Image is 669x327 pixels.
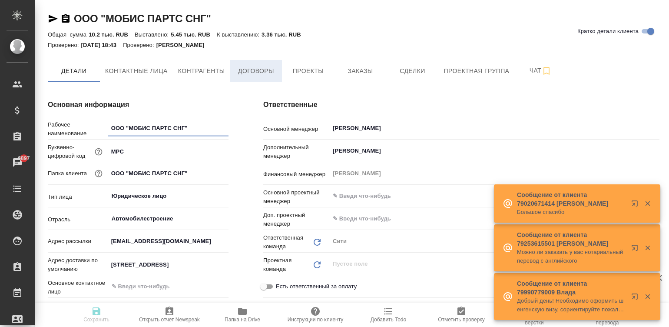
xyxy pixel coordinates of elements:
button: Инструкции по клиенту [279,303,352,327]
p: Дополнительный менеджер [263,143,329,160]
p: Большое спасибо [517,208,626,217]
span: Заказы [339,66,381,77]
p: Рабочее наименование [48,120,108,138]
p: Основной менеджер [263,125,329,133]
span: 6897 [13,154,35,163]
button: Открыть отчет Newspeak [133,303,206,327]
span: Договоры [235,66,277,77]
button: Название для папки на drive. Если его не заполнить, мы не сможем создать папку для клиента [93,168,104,179]
span: Контрагенты [178,66,225,77]
input: ✎ Введи что-нибудь [108,235,229,247]
input: ✎ Введи что-нибудь [108,145,229,158]
p: [DATE] 18:43 [81,42,123,48]
button: Open [655,150,656,152]
button: Open [224,218,225,220]
button: Open [224,286,225,287]
button: Скопировать ссылку для ЯМессенджера [48,13,58,24]
p: 10.2 тыс. RUB [89,31,135,38]
input: ✎ Введи что-нибудь [108,122,229,134]
span: Папка на Drive [225,317,260,323]
p: Основной проектный менеджер [263,188,329,206]
p: Папка клиента [48,169,87,178]
input: Пустое поле [332,259,639,269]
button: Закрыть [639,244,656,252]
p: Сообщение от клиента 79253615501 [PERSON_NAME] [517,230,626,248]
button: Нужен для формирования номера заказа/сделки [93,146,104,157]
h4: Основная информация [48,100,229,110]
button: Отметить проверку [425,303,498,327]
button: Папка на Drive [206,303,279,327]
span: Открыть отчет Newspeak [139,317,200,323]
p: Проверено: [48,42,81,48]
span: Чат [520,65,561,76]
a: ООО "МОБИС ПАРТС СНГ" [74,13,211,24]
button: Добавить Todo [352,303,425,327]
button: Открыть в новой вкладке [626,288,647,309]
p: Выставлено: [135,31,171,38]
input: ✎ Введи что-нибудь [332,214,628,224]
span: Добавить Todo [371,317,406,323]
p: Сообщение от клиента 79990779009 Влада [517,279,626,297]
p: Можно ли заказать у вас нотариальный перевод с английского [517,248,626,265]
p: 3.36 тыс. RUB [262,31,308,38]
button: Открыть в новой вкладке [626,239,647,260]
input: ✎ Введи что-нибудь [108,258,229,271]
button: Закрыть [639,200,656,207]
a: 6897 [2,152,33,174]
button: Open [224,195,225,197]
svg: Подписаться [541,66,552,76]
p: Ответственная команда [263,234,312,251]
input: ✎ Введи что-нибудь [108,167,229,180]
span: Детали [53,66,95,77]
span: Сохранить [83,317,109,323]
button: Открыть в новой вкладке [626,195,647,216]
span: Отметить проверку [438,317,484,323]
p: К выставлению: [217,31,262,38]
p: Добрый день! Необходимо оформить шенгенскую визу, сориентируйте пожалуйста по условиям [517,297,626,314]
p: Буквенно-цифровой код [48,143,93,160]
span: Проектная группа [444,66,509,77]
p: Доп. проектный менеджер [263,211,329,228]
p: 5.45 тыс. RUB [171,31,217,38]
p: Адрес рассылки [48,237,108,246]
p: Тип лица [48,193,108,201]
span: Контактные лица [105,66,168,77]
p: Проверено: [123,42,156,48]
p: Отрасль [48,215,108,224]
span: Проекты [287,66,329,77]
p: Финансовый менеджер [263,170,329,179]
input: ✎ Введи что-нибудь [332,191,628,201]
p: Проектная команда [263,256,312,274]
span: Инструкции по клиенту [288,317,344,323]
span: Есть ответственный за оплату [276,282,357,291]
p: Сообщение от клиента 79020671414 [PERSON_NAME] [517,190,626,208]
h4: Ответственные [263,100,659,110]
p: [PERSON_NAME] [156,42,211,48]
p: Основное контактное лицо [48,279,108,296]
p: Адрес доставки по умолчанию [48,256,108,274]
input: ✎ Введи что-нибудь [111,281,197,292]
span: Кратко детали клиента [577,27,639,36]
p: Общая сумма [48,31,89,38]
button: Сохранить [60,303,133,327]
button: Open [655,127,656,129]
span: Сделки [391,66,433,77]
button: Закрыть [639,293,656,300]
button: Скопировать ссылку [60,13,71,24]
